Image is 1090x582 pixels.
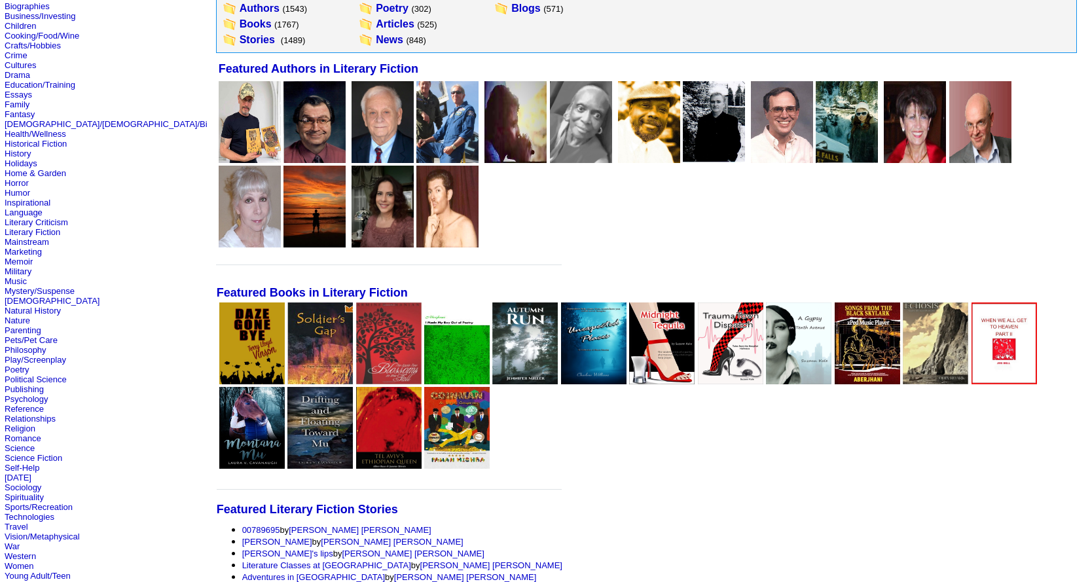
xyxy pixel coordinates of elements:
[561,302,627,384] img: 79776.jpg
[5,41,61,50] a: Crafts/Hobbies
[219,238,281,249] a: Suzann Kale
[5,158,37,168] a: Holidays
[5,541,20,551] a: War
[5,345,46,355] a: Philosophy
[287,387,353,469] img: 77657.jpg
[424,460,490,471] a: Coinman: An Untold Conspiracy
[816,81,878,163] img: 100064.jpg
[219,81,281,163] img: 7387.jpg
[289,525,431,535] a: [PERSON_NAME] [PERSON_NAME]
[972,302,1037,384] img: 67501.jpg
[242,549,484,558] font: by
[698,375,763,386] a: Trauma Town Dispatch
[5,424,35,433] a: Religion
[287,375,353,386] a: Soldier's Gap
[411,4,431,14] font: (302)
[766,302,831,384] img: 39772.jpg
[5,11,75,21] a: Business/Investing
[416,154,479,165] a: Kalikiano Kalei
[5,31,79,41] a: Cooking/Food/Wine
[240,18,272,29] a: Books
[5,404,44,414] a: Reference
[5,109,35,119] a: Fantasy
[217,503,398,516] font: Featured Literary Fiction Stories
[219,460,285,471] a: Montana Mu (Book 3 of the Mu Series)
[223,33,237,46] img: WorksFolder.gif
[5,50,27,60] a: Crime
[751,81,813,163] img: 7512.jpg
[484,154,547,165] a: Odin odin@aflx.com
[5,149,31,158] a: History
[5,463,39,473] a: Self-Help
[376,18,414,29] a: Articles
[5,414,56,424] a: Relationships
[359,18,373,31] img: WorksFolder.gif
[321,537,463,547] a: [PERSON_NAME] [PERSON_NAME]
[356,460,422,471] a: Tel Aviv's Ethiopian Queen
[5,355,66,365] a: Play/Screenplay
[219,62,418,75] font: Featured Authors in Literary Fiction
[219,302,285,384] img: 80612.jpg
[219,64,418,75] a: Featured Authors in Literary Fiction
[5,473,31,482] a: [DATE]
[683,81,745,163] img: 57433.jpg
[420,560,562,570] a: [PERSON_NAME] [PERSON_NAME]
[424,302,490,384] img: 13375.jpg
[5,139,67,149] a: Historical Fiction
[283,238,346,249] a: G J Griffiths
[511,3,540,14] a: Blogs
[217,286,408,299] font: Featured Books in Literary Fiction
[242,572,537,582] font: by
[5,1,50,11] a: Biographies
[683,154,745,165] a: Frank Ryan
[5,522,28,532] a: Travel
[5,178,29,188] a: Horror
[5,561,34,571] a: Women
[5,394,48,404] a: Psychology
[5,217,68,227] a: Literary Criticism
[219,166,281,247] img: 127148.jpg
[223,2,237,15] img: WorksFolder.gif
[629,302,695,384] img: 60602.jpg
[484,81,547,163] img: 88864.jpg
[356,302,422,384] img: 56119.jpg
[242,549,333,558] a: [PERSON_NAME]'s lips
[242,537,463,547] font: by
[416,81,479,163] img: 77566.jpg
[5,532,80,541] a: Vision/Metaphysical
[287,460,353,471] a: Drifting and Floating Toward Mu
[376,3,409,14] a: Poetry
[274,20,299,29] font: (1767)
[416,166,479,247] img: 40657.jpg
[5,374,67,384] a: Political Science
[342,549,484,558] a: [PERSON_NAME] [PERSON_NAME]
[242,525,431,535] font: by
[240,3,280,14] a: Authors
[561,375,627,386] a: Unexpected Places
[949,154,1011,165] a: Miller Caldwell
[5,119,208,129] a: [DEMOGRAPHIC_DATA]/[DEMOGRAPHIC_DATA]/Bi
[5,100,29,109] a: Family
[5,482,41,492] a: Sociology
[5,60,36,70] a: Cultures
[5,316,30,325] a: Nature
[376,34,403,45] a: News
[424,387,490,469] img: 69897.jpg
[219,375,285,386] a: Daze Gone Bye
[242,537,312,547] a: [PERSON_NAME]
[618,154,680,165] a: Aberjhani
[417,20,437,29] font: (525)
[5,453,62,463] a: Science Fiction
[5,365,29,374] a: Poetry
[816,154,878,165] a: Jennifer Miller
[5,551,36,561] a: Western
[5,208,43,217] a: Language
[550,154,612,165] a: Jms Bell
[5,90,32,100] a: Essays
[629,375,695,386] a: Midnight Tequila
[543,4,563,14] font: (571)
[5,21,36,31] a: Children
[242,572,385,582] a: Adventures in [GEOGRAPHIC_DATA]
[835,302,900,384] img: 68968.jpg
[5,335,58,345] a: Pets/Pet Care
